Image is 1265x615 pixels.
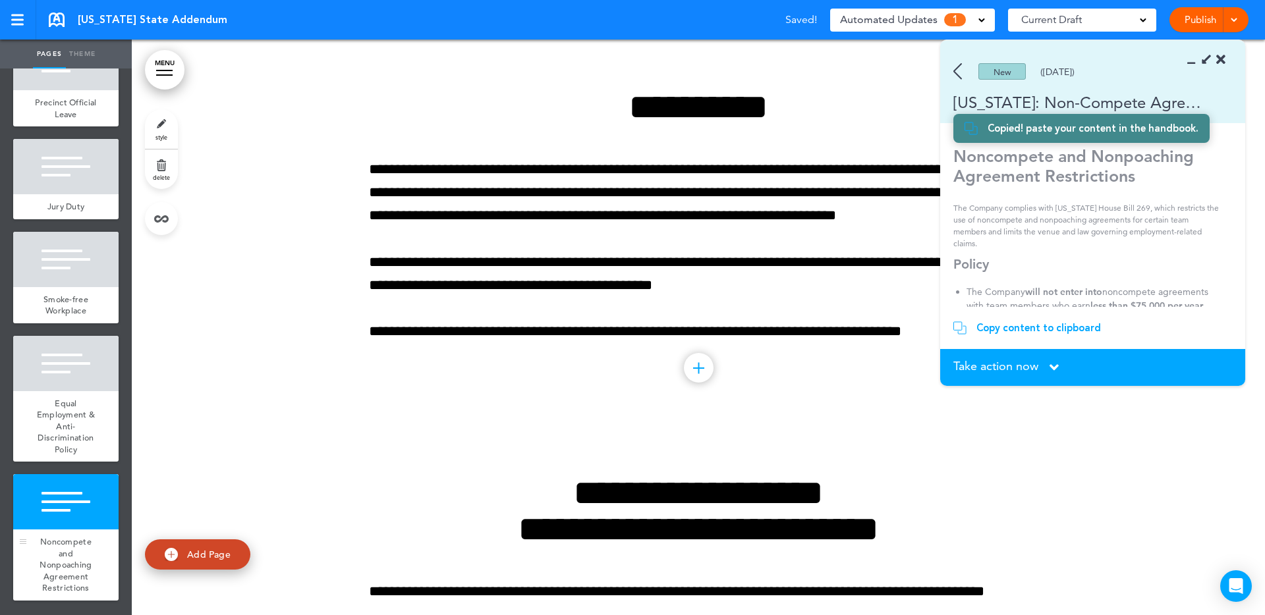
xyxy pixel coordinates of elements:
li: The Company noncompete agreements with team members who earn . [967,285,1210,312]
span: 1 [944,13,966,26]
img: copy.svg [953,321,967,334]
img: back.svg [953,63,962,80]
strong: will not enter into [1025,286,1102,298]
a: style [145,109,178,149]
span: Noncompete and Nonpoaching Agreement Restrictions [40,536,92,593]
span: Automated Updates [840,11,938,29]
img: copy.svg [965,122,978,135]
span: [US_STATE] State Addendum [78,13,227,27]
span: Add Page [187,548,231,560]
span: Current Draft [1021,11,1082,29]
a: Smoke-free Workplace [13,287,119,323]
strong: Policy [953,256,989,272]
span: Saved! [785,14,817,25]
div: Open Intercom Messenger [1220,570,1252,602]
a: Jury Duty [13,194,119,219]
div: Copied! paste your content in the handbook. [988,122,1198,135]
a: Pages [33,40,66,68]
p: The Company complies with [US_STATE] House Bill 269, which restricts the use of noncompete and no... [953,202,1223,250]
span: Equal Employment & Anti-Discrimination Policy [37,398,96,455]
span: Take action now [953,360,1038,372]
span: delete [153,173,170,181]
strong: Noncompete and Nonpoaching Agreement Restrictions [953,146,1194,186]
a: MENU [145,50,184,90]
a: Theme [66,40,99,68]
a: Publish [1179,7,1221,32]
div: ([DATE]) [1040,67,1075,76]
img: add.svg [165,548,178,561]
a: Equal Employment & Anti-Discrimination Policy [13,391,119,462]
strong: less than $75,000 per year [1090,300,1203,311]
div: Copy content to clipboard [976,321,1101,334]
div: New [978,63,1026,80]
a: Precinct Official Leave [13,90,119,126]
a: delete [145,149,178,189]
span: Precinct Official Leave [35,97,96,120]
span: Jury Duty [47,201,85,212]
a: Add Page [145,539,250,570]
span: Smoke-free Workplace [43,294,88,317]
div: [US_STATE]: Non-Compete Agreements [940,92,1207,113]
span: style [155,133,167,141]
a: Noncompete and Nonpoaching Agreement Restrictions [13,529,119,601]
